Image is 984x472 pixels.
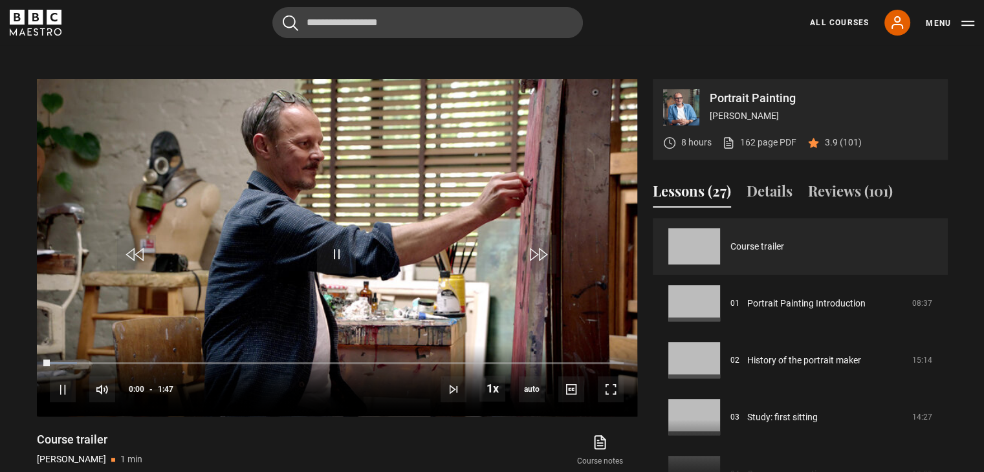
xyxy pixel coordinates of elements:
span: 1:47 [158,378,173,401]
p: 8 hours [681,136,712,149]
button: Playback Rate [479,376,505,402]
a: Study: first sitting [747,411,818,424]
span: 0:00 [129,378,144,401]
button: Toggle navigation [926,17,974,30]
button: Captions [558,376,584,402]
input: Search [272,7,583,38]
a: History of the portrait maker [747,354,861,367]
a: All Courses [810,17,869,28]
p: 1 min [120,453,142,466]
svg: BBC Maestro [10,10,61,36]
a: Portrait Painting Introduction [747,297,866,310]
p: [PERSON_NAME] [710,109,937,123]
h1: Course trailer [37,432,142,447]
button: Pause [50,376,76,402]
p: Portrait Painting [710,92,937,104]
a: Course trailer [730,240,784,253]
button: Details [747,180,793,208]
span: - [149,385,153,394]
button: Reviews (101) [808,180,893,208]
span: auto [519,376,545,402]
button: Lessons (27) [653,180,731,208]
div: Progress Bar [50,362,623,365]
p: [PERSON_NAME] [37,453,106,466]
div: Current quality: 720p [519,376,545,402]
button: Mute [89,376,115,402]
p: 3.9 (101) [825,136,862,149]
video-js: Video Player [37,79,637,416]
button: Submit the search query [283,15,298,31]
a: 162 page PDF [722,136,796,149]
a: Course notes [563,432,637,469]
button: Next Lesson [441,376,466,402]
button: Fullscreen [598,376,624,402]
